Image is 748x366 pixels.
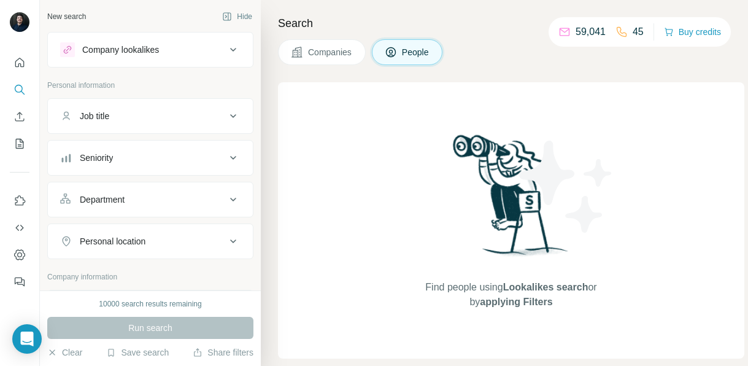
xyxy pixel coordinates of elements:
div: Job title [80,110,109,122]
button: My lists [10,133,29,155]
button: Use Surfe API [10,217,29,239]
button: Share filters [193,346,253,359]
div: Open Intercom Messenger [12,324,42,354]
span: applying Filters [480,297,552,307]
img: Surfe Illustration - Stars [511,131,622,242]
span: Find people using or by [413,280,609,310]
button: Save search [106,346,169,359]
p: 59,041 [576,25,606,39]
button: Company lookalikes [48,35,253,64]
div: Seniority [80,152,113,164]
div: Department [80,193,125,206]
button: Dashboard [10,244,29,266]
div: Company lookalikes [82,44,159,56]
h4: Search [278,15,733,32]
button: Personal location [48,227,253,256]
button: Buy credits [664,23,721,41]
div: 10000 search results remaining [99,298,201,310]
button: Job title [48,101,253,131]
img: Surfe Illustration - Woman searching with binoculars [447,131,575,268]
button: Hide [214,7,261,26]
button: Clear [47,346,82,359]
button: Use Surfe on LinkedIn [10,190,29,212]
button: Quick start [10,52,29,74]
button: Enrich CSV [10,106,29,128]
button: Department [48,185,253,214]
div: New search [47,11,86,22]
p: Company information [47,271,253,282]
button: Feedback [10,271,29,293]
p: 45 [633,25,644,39]
span: Lookalikes search [503,282,588,292]
div: Personal location [80,235,145,247]
p: Personal information [47,80,253,91]
img: Avatar [10,12,29,32]
span: Companies [308,46,353,58]
button: Search [10,79,29,101]
span: People [402,46,430,58]
button: Seniority [48,143,253,173]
